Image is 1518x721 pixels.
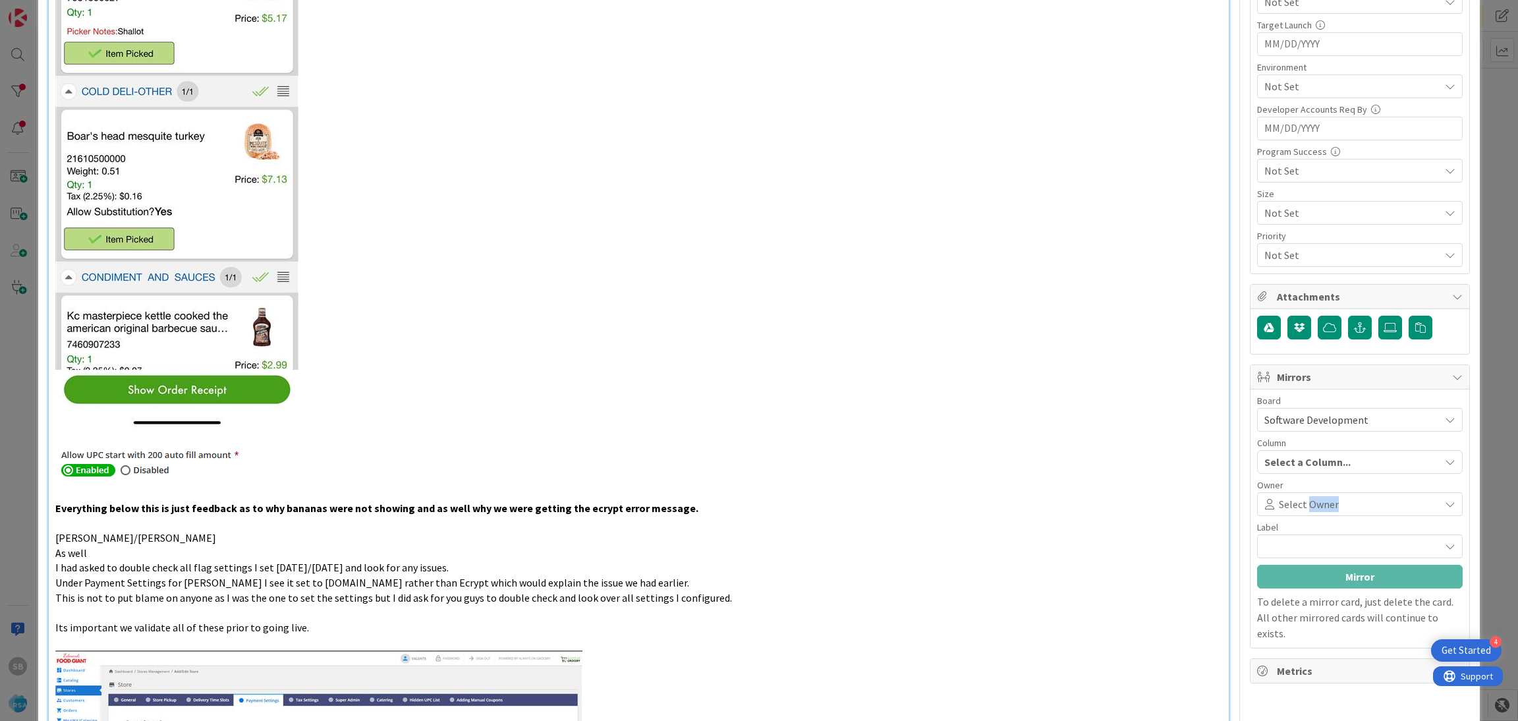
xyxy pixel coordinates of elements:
[1257,105,1463,114] div: Developer Accounts Req By
[1257,438,1286,447] span: Column
[1277,289,1446,304] span: Attachments
[1264,246,1433,264] span: Not Set
[55,591,732,604] span: This is not to put blame on anyone as I was the one to set the settings but I did ask for you guy...
[1264,204,1433,222] span: Not Set
[55,444,287,486] img: edbsnb29939e40a62729dd83acd5e0df56ce40e9683b789bf5be3fd227135e2566a728f0df8f4f551efb5c67d30a14773...
[55,531,216,544] span: [PERSON_NAME]/[PERSON_NAME]
[28,2,60,18] span: Support
[1431,639,1502,662] div: Open Get Started checklist, remaining modules: 4
[1257,231,1463,241] div: Priority
[1264,413,1368,426] span: Software Development
[1257,565,1463,589] button: Mirror
[1264,163,1440,179] span: Not Set
[1490,636,1502,648] div: 4
[1257,523,1278,532] span: Label
[55,561,449,574] span: I had asked to double check all flag settings I set [DATE]/[DATE] and look for any issues.
[1279,496,1339,512] span: Select Owner
[1257,20,1463,30] div: Target Launch
[1442,644,1491,657] div: Get Started
[1264,453,1351,471] span: Select a Column...
[1257,450,1463,474] button: Select a Column...
[55,576,689,589] span: Under Payment Settings for [PERSON_NAME] I see it set to [DOMAIN_NAME] rather than Ecrypt which w...
[1264,117,1455,140] input: MM/DD/YYYY
[1264,33,1455,55] input: MM/DD/YYYY
[1257,63,1463,72] div: Environment
[1257,147,1463,156] div: Program Success
[55,502,698,515] strong: Everything below this is just feedback as to why bananas were not showing and as well why we were...
[1257,480,1283,490] span: Owner
[1257,396,1281,405] span: Board
[1277,663,1446,679] span: Metrics
[1257,189,1463,198] div: Size
[1277,369,1446,385] span: Mirrors
[55,621,309,634] span: Its important we validate all of these prior to going live.
[1264,78,1440,94] span: Not Set
[1257,594,1463,641] p: To delete a mirror card, just delete the card. All other mirrored cards will continue to exists.
[55,546,87,560] span: As well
